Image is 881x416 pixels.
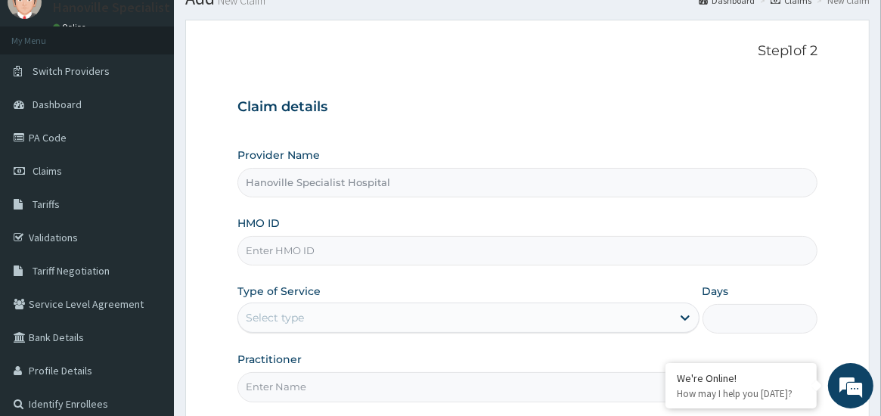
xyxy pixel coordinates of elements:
label: Provider Name [237,147,320,163]
label: HMO ID [237,216,280,231]
span: Dashboard [33,98,82,111]
div: We're Online! [677,371,805,385]
p: Step 1 of 2 [237,43,818,60]
h3: Claim details [237,99,818,116]
span: Tariff Negotiation [33,264,110,278]
label: Practitioner [237,352,302,367]
span: Switch Providers [33,64,110,78]
span: Claims [33,164,62,178]
p: Hanoville Specialist Hospital [53,1,223,14]
p: How may I help you today? [677,387,805,400]
span: Tariffs [33,197,60,211]
input: Enter HMO ID [237,236,818,265]
label: Type of Service [237,284,321,299]
a: Online [53,22,89,33]
label: Days [703,284,729,299]
input: Enter Name [237,372,818,402]
div: Select type [246,310,304,325]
